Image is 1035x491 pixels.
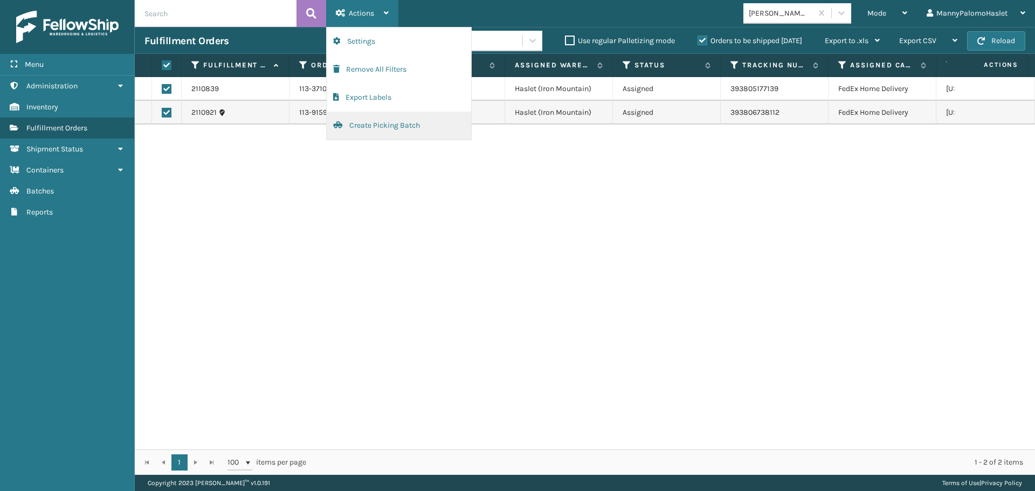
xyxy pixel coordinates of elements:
a: 2110839 [191,84,219,94]
img: logo [16,11,119,43]
span: Actions [349,9,374,18]
label: Assigned Carrier Service [850,60,915,70]
a: 1 [171,454,188,471]
span: Administration [26,81,78,91]
span: items per page [227,454,306,471]
div: [PERSON_NAME] Brands [749,8,813,19]
td: 113-9159694-5470662 [289,101,397,125]
button: Create Picking Batch [327,112,471,140]
div: | [942,475,1022,491]
label: Orders to be shipped [DATE] [698,36,802,45]
label: Assigned Warehouse [515,60,592,70]
a: 393805177139 [730,84,778,93]
p: Copyright 2023 [PERSON_NAME]™ v 1.0.191 [148,475,270,491]
a: Terms of Use [942,479,979,487]
td: FedEx Home Delivery [829,77,936,101]
a: 393806738112 [730,108,779,117]
span: Menu [25,60,44,69]
td: FedEx Home Delivery [829,101,936,125]
span: Shipment Status [26,144,83,154]
h3: Fulfillment Orders [144,34,229,47]
span: 100 [227,457,244,468]
a: 2110921 [191,107,217,118]
label: Tracking Number [742,60,808,70]
div: 1 - 2 of 2 items [321,457,1023,468]
td: Assigned [613,101,721,125]
td: Haslet (Iron Mountain) [505,77,613,101]
span: Fulfillment Orders [26,123,87,133]
td: Assigned [613,77,721,101]
span: Containers [26,165,64,175]
button: Export Labels [327,84,471,112]
button: Settings [327,27,471,56]
label: Fulfillment Order Id [203,60,268,70]
span: Export to .xls [825,36,868,45]
td: Haslet (Iron Mountain) [505,101,613,125]
label: Use regular Palletizing mode [565,36,675,45]
a: Privacy Policy [981,479,1022,487]
td: 113-3710055-3959425 [289,77,397,101]
button: Reload [967,31,1025,51]
span: Reports [26,208,53,217]
span: Export CSV [899,36,936,45]
label: Order Number [311,60,376,70]
button: Remove All Filters [327,56,471,84]
span: Mode [867,9,886,18]
span: Actions [950,56,1025,74]
label: Status [634,60,700,70]
span: Batches [26,186,54,196]
span: Inventory [26,102,58,112]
